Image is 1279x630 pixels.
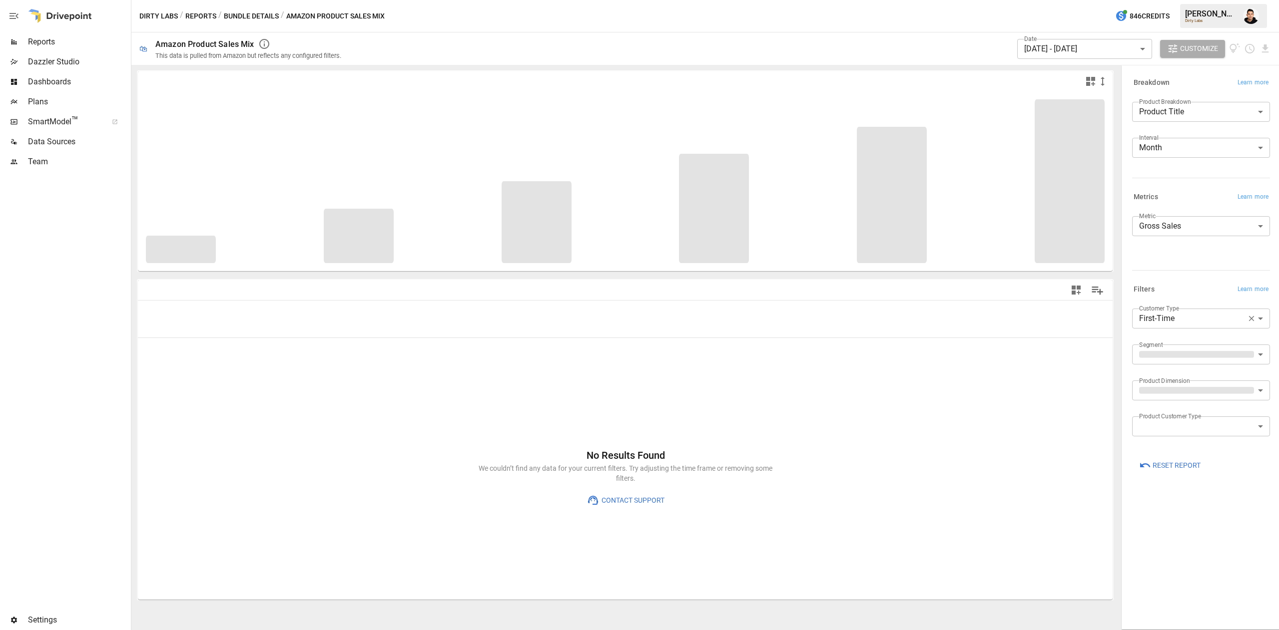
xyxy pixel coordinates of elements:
[224,10,279,22] button: Bundle Details
[1243,8,1259,24] img: Francisco Sanchez
[185,10,216,22] button: Reports
[1185,9,1237,18] div: [PERSON_NAME]
[1139,212,1156,220] label: Metric
[1017,39,1152,59] div: [DATE] - [DATE]
[476,463,775,483] p: We couldn’t find any data for your current filters. Try adjusting the time frame or removing some...
[1238,78,1269,88] span: Learn more
[476,447,775,463] h6: No Results Found
[1139,340,1163,349] label: Segment
[1139,412,1201,420] label: Product Customer Type
[1132,102,1270,122] div: Product Title
[71,114,78,127] span: ™
[1024,34,1037,43] label: Date
[28,76,129,88] span: Dashboards
[28,96,129,108] span: Plans
[1134,192,1158,203] h6: Metrics
[139,10,178,22] button: Dirty Labs
[1139,133,1159,142] label: Interval
[28,156,129,168] span: Team
[1139,97,1191,106] label: Product Breakdown
[1139,304,1179,313] label: Customer Type
[28,36,129,48] span: Reports
[1153,459,1201,472] span: Reset Report
[1134,77,1170,88] h6: Breakdown
[28,116,101,128] span: SmartModel
[28,56,129,68] span: Dazzler Studio
[599,494,664,507] span: Contact Support
[1134,284,1155,295] h6: Filters
[1132,456,1208,474] button: Reset Report
[1132,138,1270,158] div: Month
[580,491,671,509] button: Contact Support
[1229,40,1241,58] button: View documentation
[281,10,284,22] div: /
[1160,40,1225,58] button: Customize
[28,136,129,148] span: Data Sources
[1260,43,1271,54] button: Download report
[139,44,147,53] div: 🛍
[28,614,129,626] span: Settings
[1132,309,1263,328] div: First-Time
[1180,42,1218,55] span: Customize
[155,39,254,49] div: Amazon Product Sales Mix
[1139,376,1190,385] label: Product Dimension
[218,10,222,22] div: /
[1238,285,1269,295] span: Learn more
[1111,7,1174,25] button: 846Credits
[1185,18,1237,23] div: Dirty Labs
[155,52,341,59] div: This data is pulled from Amazon but reflects any configured filters.
[1132,216,1270,236] div: Gross Sales
[1237,2,1265,30] button: Francisco Sanchez
[1238,192,1269,202] span: Learn more
[1244,43,1256,54] button: Schedule report
[180,10,183,22] div: /
[1086,279,1109,302] button: Manage Columns
[1130,10,1170,22] span: 846 Credits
